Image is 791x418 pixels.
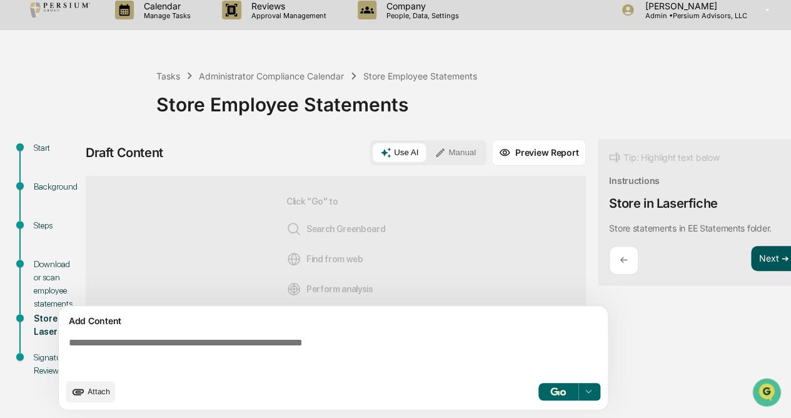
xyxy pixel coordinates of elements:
[538,383,578,400] button: Go
[34,180,78,193] div: Background
[213,99,228,115] button: Start new chat
[286,282,373,297] span: Perform analysis
[25,181,79,194] span: Data Lookup
[609,150,719,165] div: Tip: Highlight text below
[134,1,197,11] p: Calendar
[88,387,110,396] span: Attach
[635,1,747,11] p: [PERSON_NAME]
[620,254,628,266] p: ←
[34,312,78,339] div: Store in Laserfiche
[34,258,78,310] div: Download or scan employee statements
[43,96,205,108] div: Start new chat
[43,108,158,118] div: We're available if you need us!
[88,212,151,222] a: Powered byPylon
[13,26,228,46] p: How can we help?
[8,153,86,175] a: 🖐️Preclearance
[134,11,197,20] p: Manage Tasks
[103,158,155,170] span: Attestations
[124,212,151,222] span: Pylon
[609,223,772,233] p: ​Store statements in EE Statements folder.
[25,158,81,170] span: Preclearance
[376,1,465,11] p: Company
[34,219,78,232] div: Steps
[34,141,78,155] div: Start
[241,11,333,20] p: Approval Management
[609,196,717,211] div: Store in Laserfiche
[33,57,206,70] input: Clear
[286,222,386,237] span: Search Greenboard
[286,222,301,237] img: Search
[66,313,600,329] div: Add Content
[13,183,23,193] div: 🔎
[156,71,180,81] div: Tasks
[199,71,344,81] div: Administrator Compliance Calendar
[13,159,23,169] div: 🖐️
[609,175,660,186] div: Instructions
[91,159,101,169] div: 🗄️
[86,145,163,160] div: Draft Content
[491,140,586,166] button: Preview Report
[376,11,465,20] p: People, Data, Settings
[286,252,363,267] span: Find from web
[635,11,747,20] p: Admin • Persium Advisors, LLC
[241,1,333,11] p: Reviews
[156,83,785,116] div: Store Employee Statements
[86,153,160,175] a: 🗄️Attestations
[751,377,785,410] iframe: Open customer support
[373,143,426,162] button: Use AI
[30,3,90,18] img: logo
[363,71,477,81] div: Store Employee Statements
[286,282,301,297] img: Analysis
[550,387,565,395] img: Go
[34,351,78,377] div: Signature Review
[66,381,115,402] button: upload document
[286,252,301,267] img: Web
[8,176,84,199] a: 🔎Data Lookup
[427,143,483,162] button: Manual
[13,96,35,118] img: 1746055101610-c473b297-6a78-478c-a979-82029cc54cd1
[286,196,386,297] div: Click "Go" to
